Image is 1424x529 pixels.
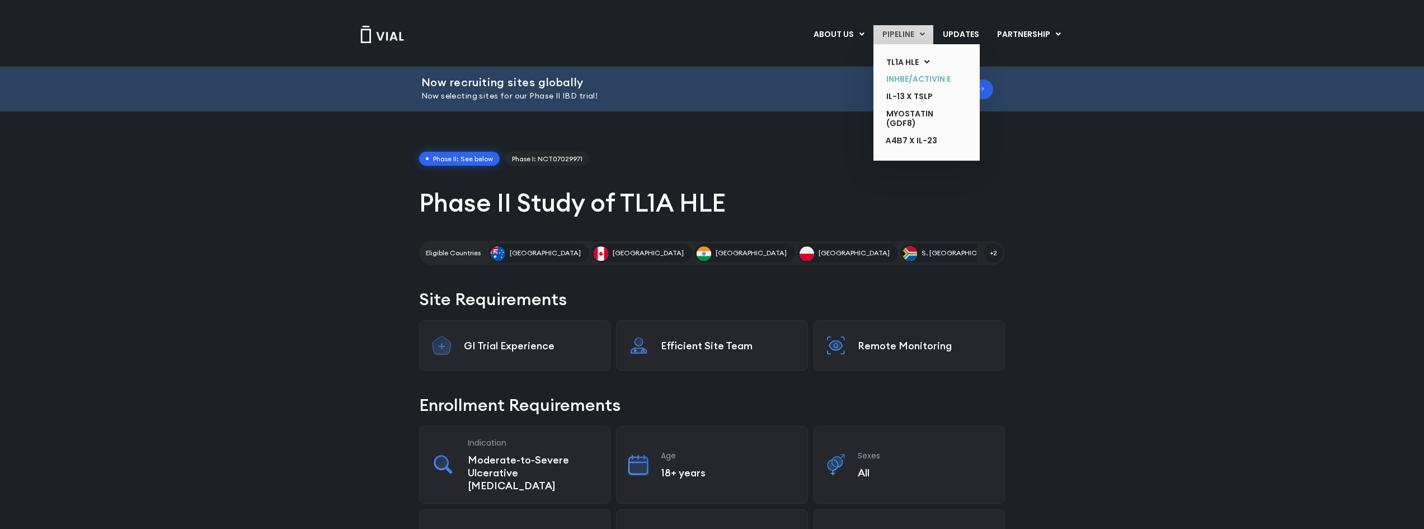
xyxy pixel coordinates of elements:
[661,339,796,352] p: Efficient Site Team
[858,451,993,461] h3: Sexes
[505,152,589,166] a: Phase I: NCT07029971
[697,246,711,261] img: India
[491,246,505,261] img: Australia
[873,25,933,44] a: PIPELINEMenu Toggle
[716,248,787,258] span: [GEOGRAPHIC_DATA]
[421,90,883,102] p: Now selecting sites for our Phase II IBD trial!
[877,54,959,71] a: TL1A HLEMenu Toggle
[419,393,1005,417] h2: Enrollment Requirements
[922,248,1000,258] span: S. [GEOGRAPHIC_DATA]
[934,25,988,44] a: UPDATES
[419,186,1005,219] h1: Phase II Study of TL1A HLE
[988,25,1070,44] a: PARTNERSHIPMenu Toggle
[819,248,890,258] span: [GEOGRAPHIC_DATA]
[464,339,599,352] p: GI Trial Experience
[594,246,608,261] img: Canada
[805,25,873,44] a: ABOUT USMenu Toggle
[877,71,959,88] a: INHBE/ACTIVIN E
[419,287,1005,311] h2: Site Requirements
[426,248,481,258] h2: Eligible Countries
[858,466,993,479] p: All
[661,451,796,461] h3: Age
[468,453,599,492] p: Moderate-to-Severe Ulcerative [MEDICAL_DATA]
[661,466,796,479] p: 18+ years
[858,339,993,352] p: Remote Monitoring
[510,248,581,258] span: [GEOGRAPHIC_DATA]
[877,132,959,150] a: α4β7 x IL-23
[800,246,814,261] img: Poland
[984,244,1003,263] span: +2
[419,152,500,166] span: Phase II: See below
[903,246,917,261] img: S. Africa
[877,88,959,105] a: IL-13 x TSLP
[360,26,405,43] img: Vial Logo
[613,248,684,258] span: [GEOGRAPHIC_DATA]
[468,438,599,448] h3: Indication
[877,105,959,132] a: MYOSTATIN (GDF8)
[421,76,883,88] h2: Now recruiting sites globally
